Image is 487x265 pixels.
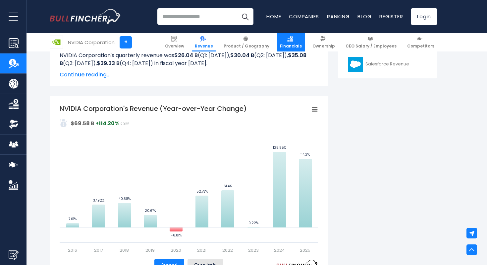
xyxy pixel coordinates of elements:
[343,55,432,73] a: Salesforce Revenue
[97,59,120,67] b: $39.33 B
[357,13,371,20] a: Blog
[266,13,281,20] a: Home
[411,8,437,25] a: Login
[94,247,103,253] text: 2017
[277,33,305,51] a: Financials
[407,44,434,49] span: Competitors
[60,104,247,113] tspan: NVIDIA Corporation's Revenue (Year-over-Year Change)
[197,247,206,253] text: 2021
[60,71,318,79] span: Continue reading...
[145,208,156,213] text: 20.61%
[195,44,213,49] span: Revenue
[69,217,77,221] text: 7.01%
[71,120,94,127] strong: $69.58 B
[50,9,121,24] a: Go to homepage
[120,122,130,127] span: 2025
[379,13,403,20] a: Register
[289,13,319,20] a: Companies
[248,247,259,253] text: 2023
[230,51,254,59] b: $30.04 B
[171,233,182,238] text: -6.81%
[60,119,68,127] img: addasd
[145,247,155,253] text: 2019
[343,33,400,51] a: CEO Salary / Employees
[60,51,318,67] p: NVIDIA Corporation's quarterly revenue was (Q1: [DATE]), (Q2: [DATE]), (Q3: [DATE]), (Q4: [DATE])...
[9,119,19,129] img: Ownership
[50,9,121,24] img: Bullfincher logo
[165,44,184,49] span: Overview
[162,33,187,51] a: Overview
[274,247,285,253] text: 2024
[60,51,306,67] b: $35.08 B
[273,145,286,150] text: 125.85%
[237,8,253,25] button: Search
[174,51,198,59] b: $26.04 B
[309,33,338,51] a: Ownership
[68,39,115,46] div: NVIDIA Corporation
[347,57,363,72] img: CRM logo
[300,247,310,253] text: 2025
[192,33,216,51] a: Revenue
[300,152,310,157] text: 114.2%
[119,196,131,201] text: 40.58%
[404,33,437,51] a: Competitors
[346,44,397,49] span: CEO Salary / Employees
[196,189,208,194] text: 52.73%
[280,44,302,49] span: Financials
[171,247,181,253] text: 2020
[60,104,318,253] svg: NVIDIA Corporation's Revenue (Year-over-Year Change)
[68,247,77,253] text: 2016
[221,33,272,51] a: Product / Geography
[224,184,232,189] text: 61.4%
[222,247,233,253] text: 2022
[120,247,129,253] text: 2018
[327,13,350,20] a: Ranking
[50,36,63,48] img: NVDA logo
[248,221,258,225] text: 0.22%
[120,36,132,48] a: +
[224,44,269,49] span: Product / Geography
[95,120,119,127] strong: +114.20%
[312,44,335,49] span: Ownership
[93,198,104,203] text: 37.92%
